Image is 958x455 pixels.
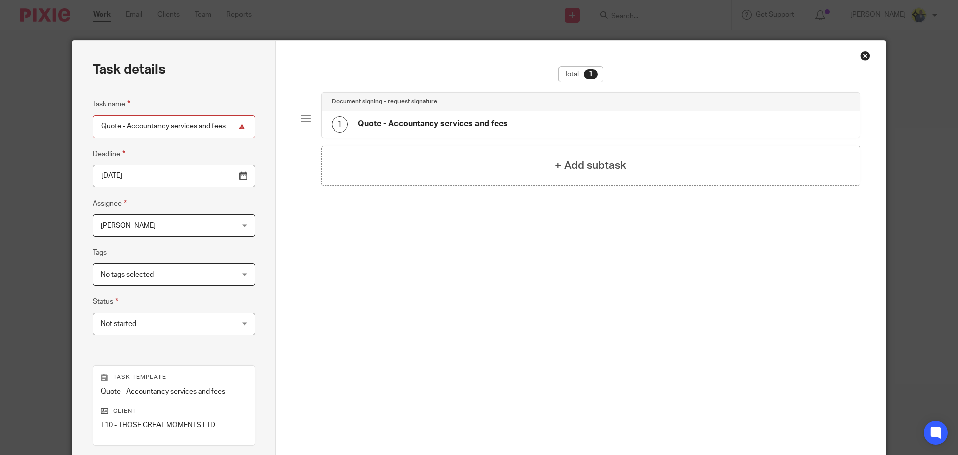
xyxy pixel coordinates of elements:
[101,373,247,381] p: Task template
[101,386,247,397] p: Quote - Accountancy services and fees
[93,98,130,110] label: Task name
[358,119,508,129] h4: Quote - Accountancy services and fees
[93,248,107,258] label: Tags
[101,420,247,430] p: T10 - THOSE GREAT MOMENTS LTD
[101,271,154,278] span: No tags selected
[101,407,247,415] p: Client
[332,98,437,106] h4: Document signing - request signature
[584,69,598,79] div: 1
[860,51,870,61] div: Close this dialog window
[93,148,125,160] label: Deadline
[93,115,255,138] input: Task name
[558,66,603,82] div: Total
[93,198,127,209] label: Assignee
[93,165,255,187] input: Pick a date
[332,116,348,133] div: 1
[93,296,118,307] label: Status
[555,158,626,173] h4: + Add subtask
[93,61,166,78] h2: Task details
[101,222,156,229] span: [PERSON_NAME]
[101,320,136,328] span: Not started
